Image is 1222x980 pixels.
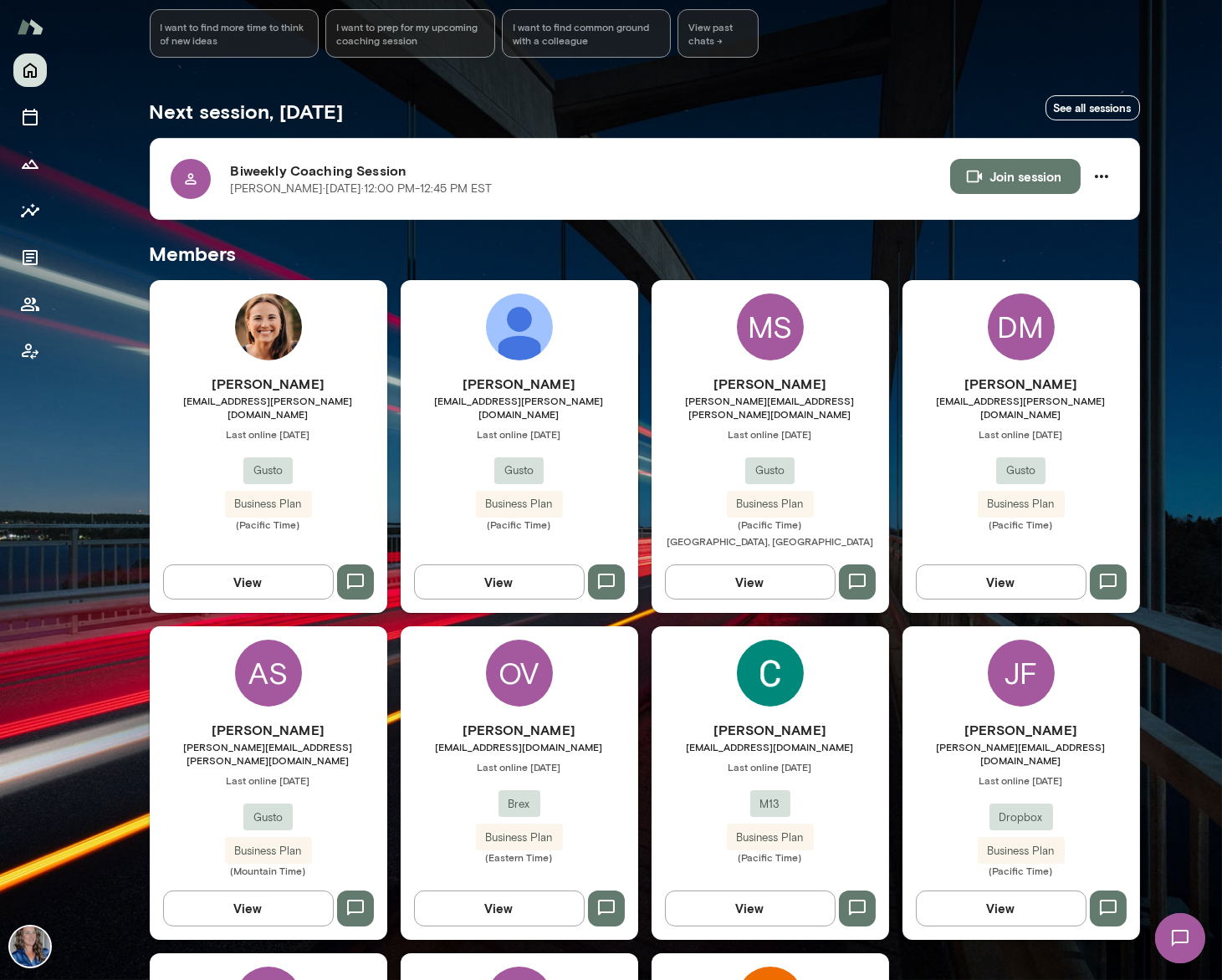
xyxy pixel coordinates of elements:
[916,891,1087,926] button: View
[652,518,889,531] span: (Pacific Time)
[652,760,889,773] span: Last online [DATE]
[163,891,334,926] button: View
[902,773,1140,787] span: Last online [DATE]
[13,147,47,181] button: Growth Plan
[401,740,638,753] span: [EMAIL_ADDRESS][DOMAIN_NAME]
[476,496,563,513] span: Business Plan
[150,98,344,125] h5: Next session, [DATE]
[988,640,1055,707] div: JF
[902,374,1140,394] h6: [PERSON_NAME]
[652,850,889,864] span: (Pacific Time)
[150,394,387,421] span: [EMAIL_ADDRESS][PERSON_NAME][DOMAIN_NAME]
[652,394,889,421] span: [PERSON_NAME][EMAIL_ADDRESS][PERSON_NAME][DOMAIN_NAME]
[150,864,387,877] span: (Mountain Time)
[978,496,1065,513] span: Business Plan
[243,462,293,479] span: Gusto
[989,809,1053,826] span: Dropbox
[902,720,1140,740] h6: [PERSON_NAME]
[13,194,47,227] button: Insights
[652,427,889,441] span: Last online [DATE]
[727,829,814,846] span: Business Plan
[401,760,638,773] span: Last online [DATE]
[486,293,553,360] img: Aoife Duffy
[401,374,638,394] h6: [PERSON_NAME]
[401,427,638,441] span: Last online [DATE]
[499,796,540,813] span: Brex
[737,293,804,360] div: MS
[17,11,43,43] img: Mento
[414,891,585,926] button: View
[150,374,387,394] h6: [PERSON_NAME]
[150,773,387,787] span: Last online [DATE]
[336,20,484,47] span: I want to prep for my upcoming coaching session
[494,462,544,479] span: Gusto
[996,462,1046,479] span: Gusto
[10,926,50,967] img: Nicole Menkhoff
[486,640,553,707] div: OV
[150,720,387,740] h6: [PERSON_NAME]
[163,564,334,600] button: View
[150,427,387,441] span: Last online [DATE]
[13,241,47,274] button: Documents
[902,518,1140,531] span: (Pacific Time)
[401,518,638,531] span: (Pacific Time)
[727,496,814,513] span: Business Plan
[502,9,672,58] div: I want to find common ground with a colleague
[150,740,387,767] span: [PERSON_NAME][EMAIL_ADDRESS][PERSON_NAME][DOMAIN_NAME]
[652,374,889,394] h6: [PERSON_NAME]
[13,100,47,134] button: Sessions
[978,843,1065,860] span: Business Plan
[652,740,889,753] span: [EMAIL_ADDRESS][DOMAIN_NAME]
[225,496,312,513] span: Business Plan
[150,9,320,58] div: I want to find more time to think of new ideas
[476,829,563,846] span: Business Plan
[401,850,638,864] span: (Eastern Time)
[677,9,758,58] span: View past chats ->
[401,720,638,740] h6: [PERSON_NAME]
[902,740,1140,767] span: [PERSON_NAME][EMAIL_ADDRESS][DOMAIN_NAME]
[150,240,1140,267] h5: Members
[401,394,638,421] span: [EMAIL_ADDRESS][PERSON_NAME][DOMAIN_NAME]
[243,809,293,826] span: Gusto
[950,159,1081,194] button: Join session
[225,843,312,860] span: Business Plan
[902,427,1140,441] span: Last online [DATE]
[737,640,804,707] img: Cassie Cunningham
[13,54,47,87] button: Home
[745,462,795,479] span: Gusto
[13,334,47,368] button: Client app
[150,518,387,531] span: (Pacific Time)
[513,20,661,47] span: I want to find common ground with a colleague
[414,564,585,600] button: View
[667,535,873,547] span: [GEOGRAPHIC_DATA], [GEOGRAPHIC_DATA]
[902,394,1140,421] span: [EMAIL_ADDRESS][PERSON_NAME][DOMAIN_NAME]
[13,288,47,321] button: Members
[750,796,790,813] span: M13
[161,20,309,47] span: I want to find more time to think of new ideas
[235,640,302,707] div: AS
[665,891,836,926] button: View
[1046,95,1140,121] a: See all sessions
[652,720,889,740] h6: [PERSON_NAME]
[916,564,1087,600] button: View
[325,9,495,58] div: I want to prep for my upcoming coaching session
[231,181,493,197] p: [PERSON_NAME] · [DATE] · 12:00 PM-12:45 PM EST
[231,161,950,181] h6: Biweekly Coaching Session
[988,293,1055,360] div: DM
[235,293,302,360] img: Izzy Rogner
[665,564,836,600] button: View
[902,864,1140,877] span: (Pacific Time)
